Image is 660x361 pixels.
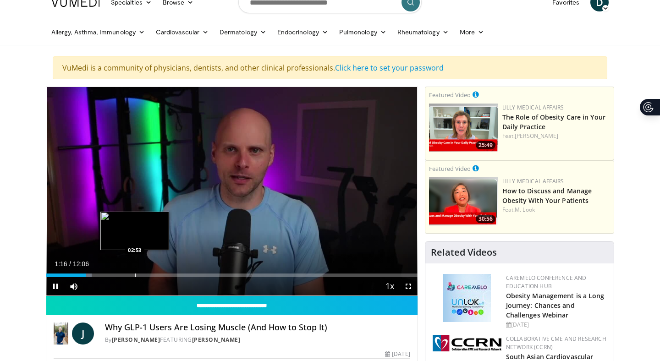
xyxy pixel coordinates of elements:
[73,260,89,268] span: 12:06
[431,247,497,258] h4: Related Videos
[214,23,272,41] a: Dermatology
[429,91,471,99] small: Featured Video
[515,206,535,213] a: M. Look
[65,277,83,295] button: Mute
[476,215,495,223] span: 30:56
[515,132,558,140] a: [PERSON_NAME]
[399,277,418,295] button: Fullscreen
[335,63,444,73] a: Click here to set your password
[385,350,410,358] div: [DATE]
[506,291,605,319] a: Obesity Management is a Long Journey: Chances and Challenges Webinar
[506,321,606,329] div: [DATE]
[502,186,592,205] a: How to Discuss and Manage Obesity With Your Patients
[334,23,392,41] a: Pulmonology
[506,274,587,290] a: CaReMeLO Conference and Education Hub
[454,23,489,41] a: More
[502,104,564,111] a: Lilly Medical Affairs
[46,277,65,295] button: Pause
[150,23,214,41] a: Cardiovascular
[46,87,418,296] video-js: Video Player
[272,23,334,41] a: Endocrinology
[72,323,94,345] a: J
[502,206,610,214] div: Feat.
[105,323,410,333] h4: Why GLP-1 Users Are Losing Muscle (And How to Stop It)
[112,336,160,344] a: [PERSON_NAME]
[381,277,399,295] button: Playback Rate
[54,323,68,345] img: Dr. Jordan Rennicke
[429,177,498,225] a: 30:56
[476,141,495,149] span: 25:49
[443,274,491,322] img: 45df64a9-a6de-482c-8a90-ada250f7980c.png.150x105_q85_autocrop_double_scale_upscale_version-0.2.jpg
[506,335,606,351] a: Collaborative CME and Research Network (CCRN)
[429,164,471,173] small: Featured Video
[46,273,418,277] div: Progress Bar
[46,23,150,41] a: Allergy, Asthma, Immunology
[429,104,498,152] img: e1208b6b-349f-4914-9dd7-f97803bdbf1d.png.150x105_q85_crop-smart_upscale.png
[502,177,564,185] a: Lilly Medical Affairs
[429,177,498,225] img: c98a6a29-1ea0-4bd5-8cf5-4d1e188984a7.png.150x105_q85_crop-smart_upscale.png
[100,212,169,250] img: image.jpeg
[105,336,410,344] div: By FEATURING
[502,132,610,140] div: Feat.
[429,104,498,152] a: 25:49
[53,56,607,79] div: VuMedi is a community of physicians, dentists, and other clinical professionals.
[502,113,605,131] a: The Role of Obesity Care in Your Daily Practice
[392,23,454,41] a: Rheumatology
[55,260,67,268] span: 1:16
[192,336,241,344] a: [PERSON_NAME]
[69,260,71,268] span: /
[433,335,501,351] img: a04ee3ba-8487-4636-b0fb-5e8d268f3737.png.150x105_q85_autocrop_double_scale_upscale_version-0.2.png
